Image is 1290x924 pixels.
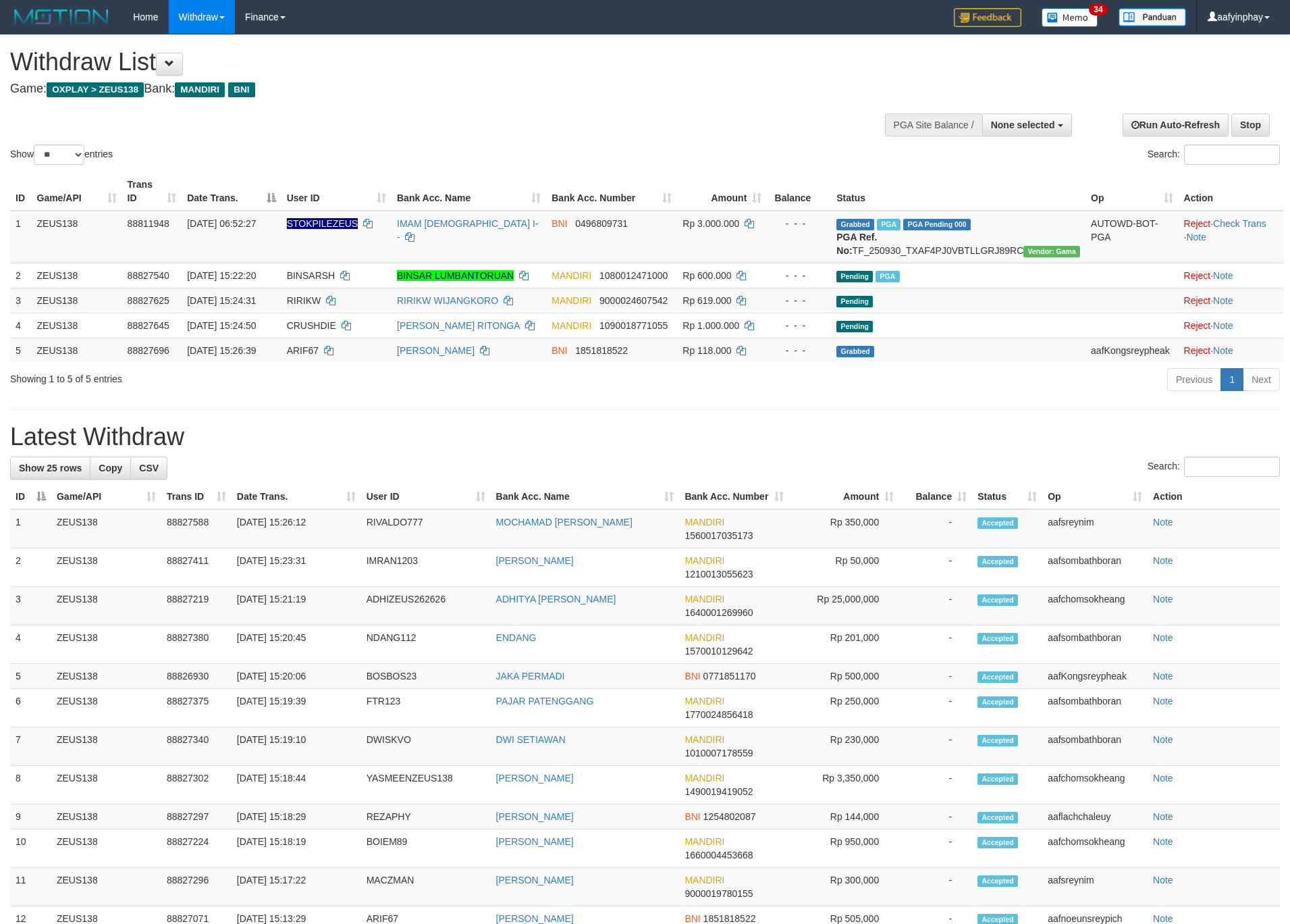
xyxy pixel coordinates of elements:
[977,837,1018,848] span: Accepted
[885,113,982,136] div: PGA Site Balance /
[128,345,169,356] span: 88827696
[10,548,51,587] td: 2
[32,313,122,338] td: ZEUS138
[161,766,232,804] td: 88827302
[552,295,591,306] span: MANDIRI
[496,734,566,745] a: DWI SETIAWAN
[10,145,113,165] label: Show entries
[903,219,971,230] span: PGA Pending
[128,320,169,331] span: 88827645
[34,145,84,165] select: Showentries
[682,295,731,306] span: Rp 619.000
[552,345,567,356] span: BNI
[1179,263,1283,288] td: ·
[684,632,724,643] span: MANDIRI
[99,463,122,473] span: Copy
[1148,145,1280,165] label: Search:
[161,689,232,727] td: 88827375
[287,295,321,306] span: RIRIKW
[899,509,972,548] td: -
[496,594,616,605] a: ADHITYA [PERSON_NAME]
[767,172,831,211] th: Balance
[789,484,899,509] th: Amount: activate to sort column ascending
[703,671,756,682] span: Copy 0771851170 to clipboard
[899,548,972,587] td: -
[1213,320,1233,331] a: Note
[789,868,899,906] td: Rp 300,000
[496,913,574,924] a: [PERSON_NAME]
[977,633,1018,644] span: Accepted
[491,484,680,509] th: Bank Acc. Name: activate to sort column ascending
[361,548,491,587] td: IMRAN1203
[1153,913,1173,924] a: Note
[899,689,972,727] td: -
[684,786,753,797] span: Copy 1490019419052 to clipboard
[287,320,336,331] span: CRUSHDIE
[836,321,873,332] span: Pending
[161,509,232,548] td: 88827588
[1153,734,1173,745] a: Note
[130,457,167,480] a: CSV
[161,804,232,829] td: 88827297
[789,625,899,664] td: Rp 201,000
[161,868,232,906] td: 88827296
[1184,270,1211,281] a: Reject
[175,82,225,97] span: MANDIRI
[10,804,51,829] td: 9
[977,773,1018,785] span: Accepted
[397,320,520,331] a: [PERSON_NAME] RITONGA
[836,346,874,357] span: Grabbed
[977,556,1018,567] span: Accepted
[977,696,1018,708] span: Accepted
[684,607,753,618] span: Copy 1640001269960 to clipboard
[51,548,161,587] td: ZEUS138
[496,671,565,682] a: JAKA PERMADI
[496,773,574,784] a: [PERSON_NAME]
[831,172,1085,211] th: Status
[575,345,628,356] span: Copy 1851818522 to clipboard
[281,172,392,211] th: User ID: activate to sort column ascending
[1220,368,1243,391] a: 1
[232,587,361,625] td: [DATE] 15:21:19
[1042,727,1148,766] td: aafsombathboran
[397,270,514,281] a: BINSAR LUMBANTORUAN
[1184,320,1211,331] a: Reject
[789,548,899,587] td: Rp 50,000
[684,836,724,847] span: MANDIRI
[684,709,753,720] span: Copy 1770024856418 to clipboard
[1042,587,1148,625] td: aafchomsokheang
[496,696,594,707] a: PAJAR PATENGGANG
[10,313,32,338] td: 4
[10,423,1280,451] h1: Latest Withdraw
[51,727,161,766] td: ZEUS138
[1153,773,1173,784] a: Note
[128,270,169,281] span: 88827540
[977,735,1018,746] span: Accepted
[32,288,122,313] td: ZEUS138
[10,484,51,509] th: ID: activate to sort column descending
[10,367,527,386] div: Showing 1 to 5 of 5 entries
[361,509,491,548] td: RIVALDO777
[836,219,874,230] span: Grabbed
[684,671,700,682] span: BNI
[599,270,668,281] span: Copy 1080012471000 to clipboard
[228,82,254,97] span: BNI
[1042,548,1148,587] td: aafsombathboran
[552,320,591,331] span: MANDIRI
[496,811,574,822] a: [PERSON_NAME]
[361,804,491,829] td: REZAPHY
[51,509,161,548] td: ZEUS138
[1153,875,1173,885] a: Note
[10,211,32,263] td: 1
[836,271,873,282] span: Pending
[232,829,361,868] td: [DATE] 15:18:19
[232,868,361,906] td: [DATE] 15:17:22
[1119,8,1186,26] img: panduan.png
[982,113,1072,136] button: None selected
[1123,113,1229,136] a: Run Auto-Refresh
[684,696,724,707] span: MANDIRI
[954,8,1021,27] img: Feedback.jpg
[1184,145,1280,165] input: Search:
[47,82,144,97] span: OXPLAY > ZEUS138
[361,484,491,509] th: User ID: activate to sort column ascending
